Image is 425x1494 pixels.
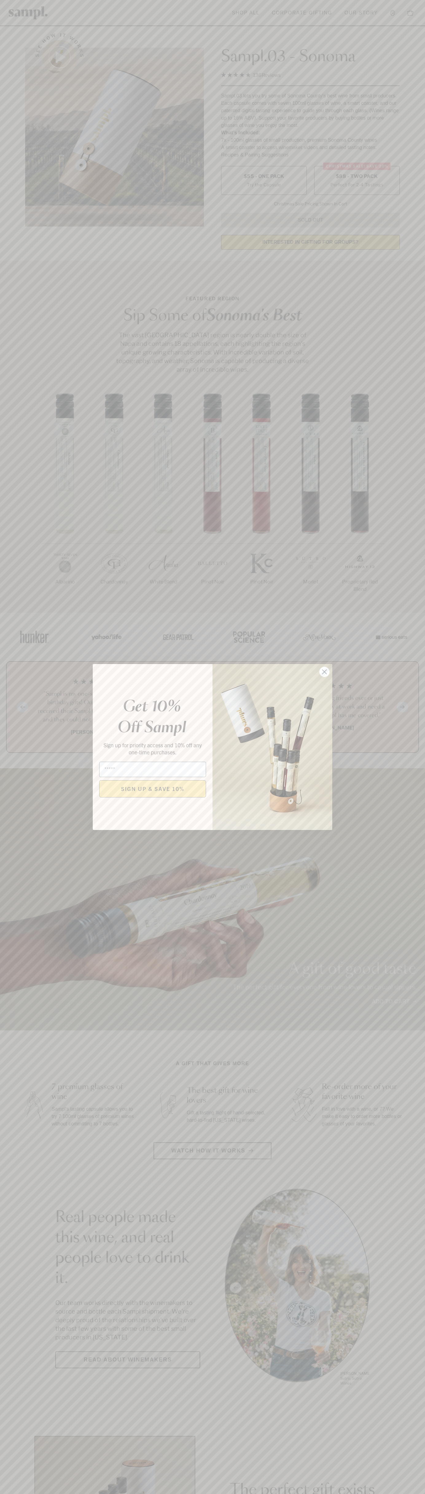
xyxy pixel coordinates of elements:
[99,762,206,777] input: Email
[103,741,202,756] span: Sign up for priority access and 10% off any one-time purchases.
[212,664,332,830] img: 96933287-25a1-481a-a6d8-4dd623390dc6.png
[319,666,330,677] button: Close dialog
[99,780,206,797] button: SIGN UP & SAVE 10%
[118,700,186,735] em: Get 10% Off Sampl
